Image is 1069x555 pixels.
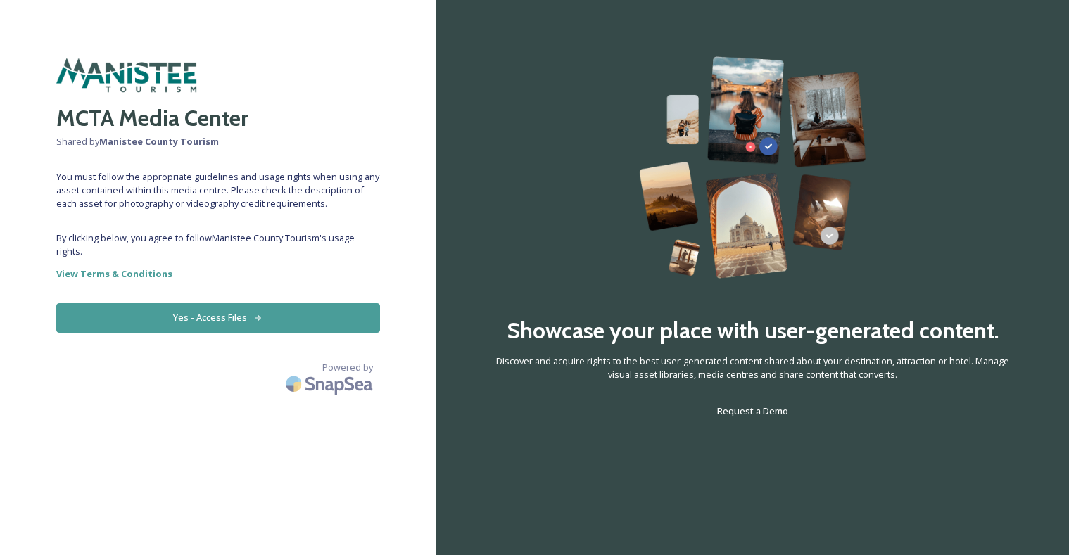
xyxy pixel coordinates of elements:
img: SnapSea Logo [282,367,380,400]
span: Powered by [322,361,373,374]
span: Request a Demo [717,404,788,417]
h2: Showcase your place with user-generated content. [507,314,999,347]
a: Request a Demo [717,402,788,419]
span: You must follow the appropriate guidelines and usage rights when using any asset contained within... [56,170,380,211]
strong: View Terms & Conditions [56,267,172,280]
span: Shared by [56,135,380,148]
img: manisteetourism-webheader.png [56,56,197,94]
img: 63b42ca75bacad526042e722_Group%20154-p-800.png [639,56,866,279]
h2: MCTA Media Center [56,101,380,135]
span: By clicking below, you agree to follow Manistee County Tourism 's usage rights. [56,231,380,258]
button: Yes - Access Files [56,303,380,332]
span: Discover and acquire rights to the best user-generated content shared about your destination, att... [493,355,1013,381]
strong: Manistee County Tourism [99,135,219,148]
a: View Terms & Conditions [56,265,380,282]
